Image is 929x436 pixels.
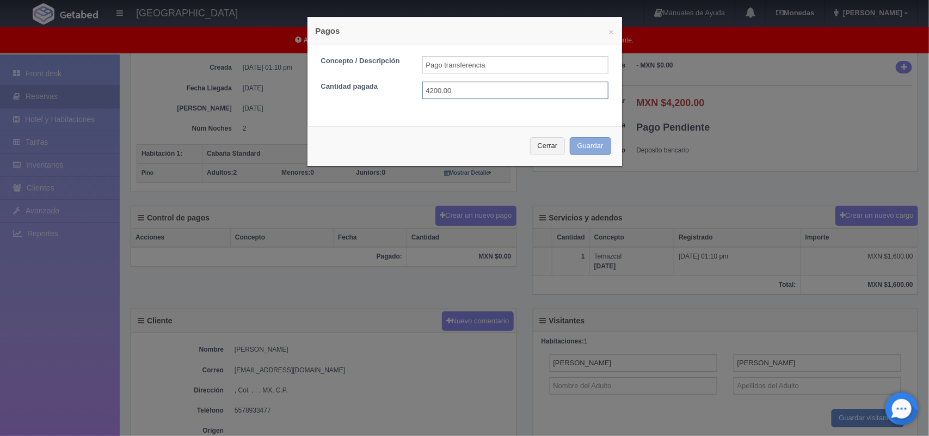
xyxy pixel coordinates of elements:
[313,82,414,92] label: Cantidad pagada
[316,25,614,36] h4: Pagos
[609,28,614,36] button: ×
[570,137,611,155] button: Guardar
[313,56,414,66] label: Concepto / Descripción
[530,137,565,155] button: Cerrar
